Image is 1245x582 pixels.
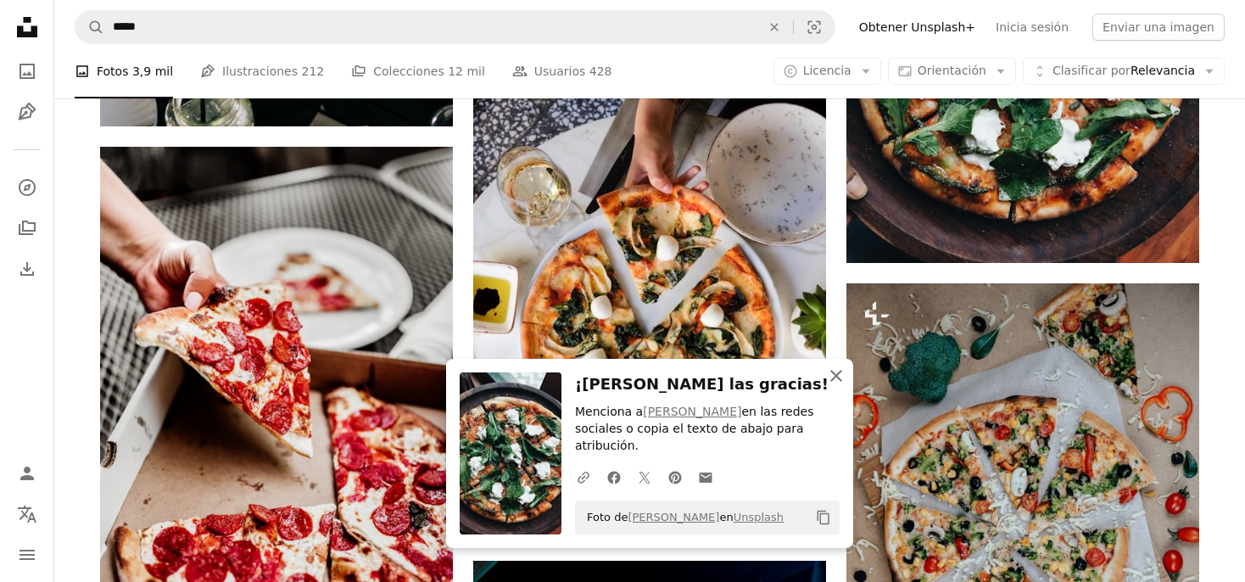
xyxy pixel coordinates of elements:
h3: ¡[PERSON_NAME] las gracias! [575,372,840,397]
span: 12 mil [448,62,485,81]
a: Usuarios 428 [512,44,612,98]
a: Explorar [10,171,44,204]
a: Unsplash [734,511,784,523]
span: 428 [589,62,612,81]
a: Comparte en Facebook [599,460,629,494]
button: Orientación [888,58,1016,85]
a: Ilustraciones [10,95,44,129]
span: 212 [301,62,324,81]
a: Obtener Unsplash+ [849,14,985,41]
a: Una pizza sentada encima de una mesa cubierta de ingredientes [846,540,1199,555]
a: Colecciones [10,211,44,245]
span: Licencia [803,64,851,77]
button: Buscar en Unsplash [75,11,104,43]
button: Enviar una imagen [1092,14,1225,41]
a: Historial de descargas [10,252,44,286]
span: Relevancia [1052,63,1195,80]
a: Inicia sesión [985,14,1079,41]
a: [PERSON_NAME] [628,511,719,523]
button: Clasificar porRelevancia [1023,58,1225,85]
button: Borrar [756,11,793,43]
p: Menciona a en las redes sociales o copia el texto de abajo para atribución. [575,404,840,455]
a: Comparte por correo electrónico [690,460,721,494]
button: Copiar al portapapeles [809,503,838,532]
a: Fotos [10,54,44,88]
a: Comparte en Pinterest [660,460,690,494]
form: Encuentra imágenes en todo el sitio [75,10,835,44]
button: Idioma [10,497,44,531]
a: Inicio — Unsplash [10,10,44,48]
span: Foto de en [578,504,784,531]
button: Licencia [773,58,881,85]
a: Ilustraciones 212 [200,44,324,98]
a: pizza on plate [473,268,826,283]
a: [PERSON_NAME] [643,405,741,418]
span: Clasificar por [1052,64,1131,77]
a: Pizza en rodajas en plato de cerámica blanca [100,403,453,418]
a: Comparte en Twitter [629,460,660,494]
a: Colecciones 12 mil [351,44,485,98]
button: Menú [10,538,44,572]
span: Orientación [918,64,986,77]
img: pizza on plate [473,11,826,540]
button: Búsqueda visual [794,11,835,43]
a: Iniciar sesión / Registrarse [10,456,44,490]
